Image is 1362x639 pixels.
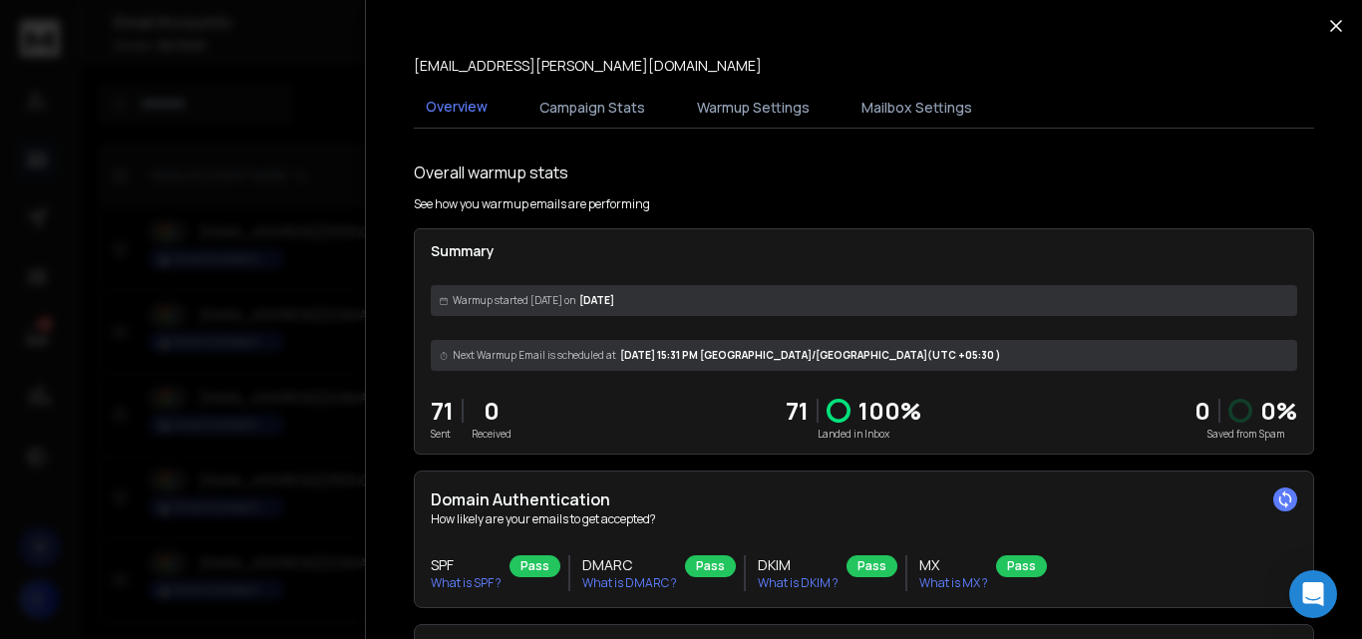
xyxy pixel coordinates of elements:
[786,395,809,427] p: 71
[582,575,677,591] p: What is DMARC ?
[1289,570,1337,618] div: Open Intercom Messenger
[850,86,984,130] button: Mailbox Settings
[1194,394,1210,427] strong: 0
[453,348,616,363] span: Next Warmup Email is scheduled at
[431,511,1297,527] p: How likely are your emails to get accepted?
[453,293,575,308] span: Warmup started [DATE] on
[431,427,454,442] p: Sent
[431,575,502,591] p: What is SPF ?
[758,555,839,575] h3: DKIM
[919,555,988,575] h3: MX
[1260,395,1297,427] p: 0 %
[919,575,988,591] p: What is MX ?
[510,555,560,577] div: Pass
[472,395,511,427] p: 0
[414,56,762,76] p: [EMAIL_ADDRESS][PERSON_NAME][DOMAIN_NAME]
[847,555,897,577] div: Pass
[527,86,657,130] button: Campaign Stats
[431,487,1297,511] h2: Domain Authentication
[758,575,839,591] p: What is DKIM ?
[414,85,500,131] button: Overview
[431,340,1297,371] div: [DATE] 15:31 PM [GEOGRAPHIC_DATA]/[GEOGRAPHIC_DATA] (UTC +05:30 )
[431,555,502,575] h3: SPF
[786,427,921,442] p: Landed in Inbox
[414,196,650,212] p: See how you warmup emails are performing
[996,555,1047,577] div: Pass
[431,395,454,427] p: 71
[582,555,677,575] h3: DMARC
[685,86,822,130] button: Warmup Settings
[1194,427,1297,442] p: Saved from Spam
[472,427,511,442] p: Received
[414,160,568,184] h1: Overall warmup stats
[858,395,921,427] p: 100 %
[431,241,1297,261] p: Summary
[685,555,736,577] div: Pass
[431,285,1297,316] div: [DATE]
